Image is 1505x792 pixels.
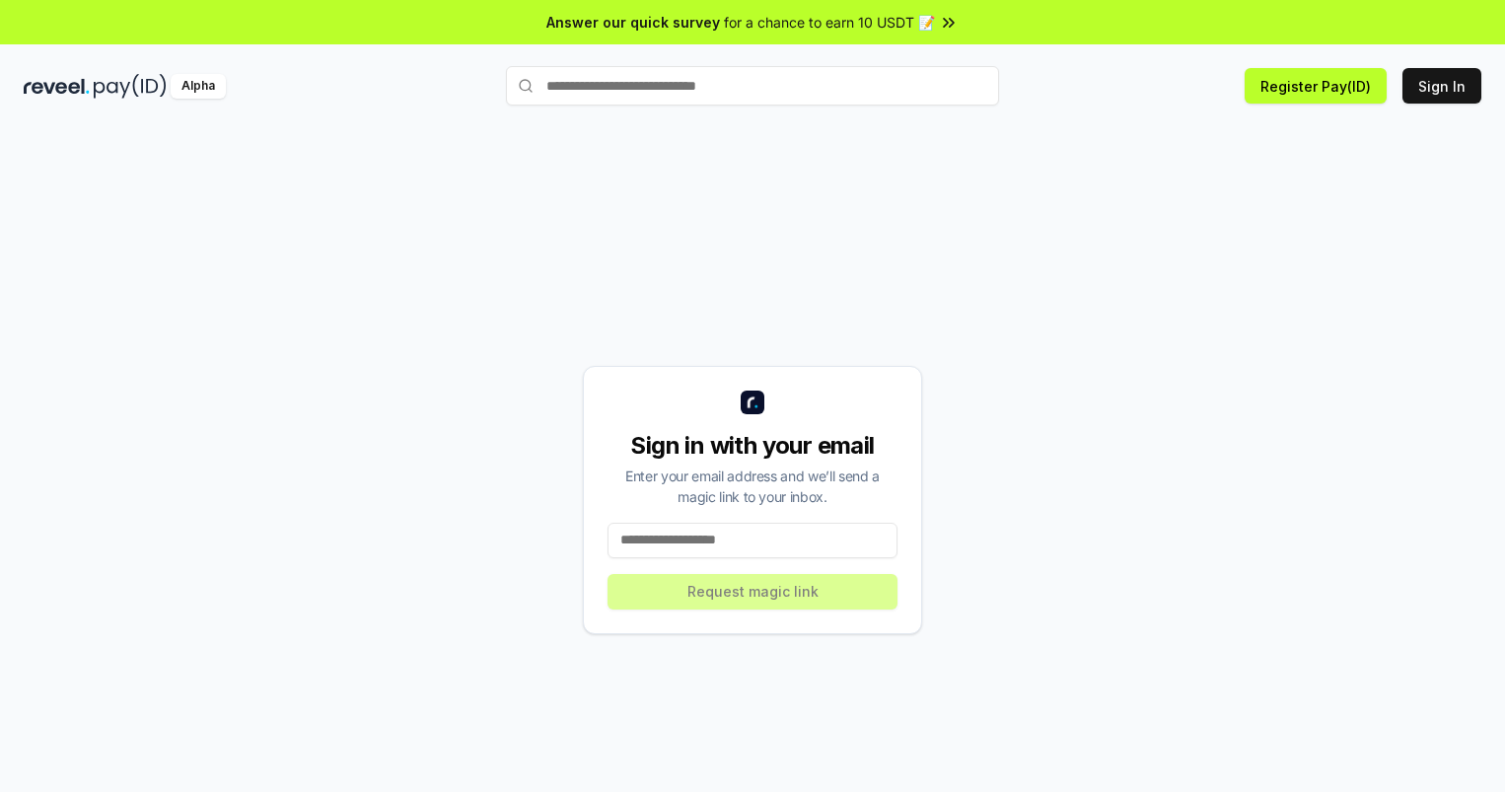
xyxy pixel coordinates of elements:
span: Answer our quick survey [546,12,720,33]
div: Sign in with your email [608,430,897,462]
img: reveel_dark [24,74,90,99]
img: logo_small [741,391,764,414]
div: Alpha [171,74,226,99]
button: Sign In [1402,68,1481,104]
button: Register Pay(ID) [1245,68,1387,104]
div: Enter your email address and we’ll send a magic link to your inbox. [608,466,897,507]
span: for a chance to earn 10 USDT 📝 [724,12,935,33]
img: pay_id [94,74,167,99]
